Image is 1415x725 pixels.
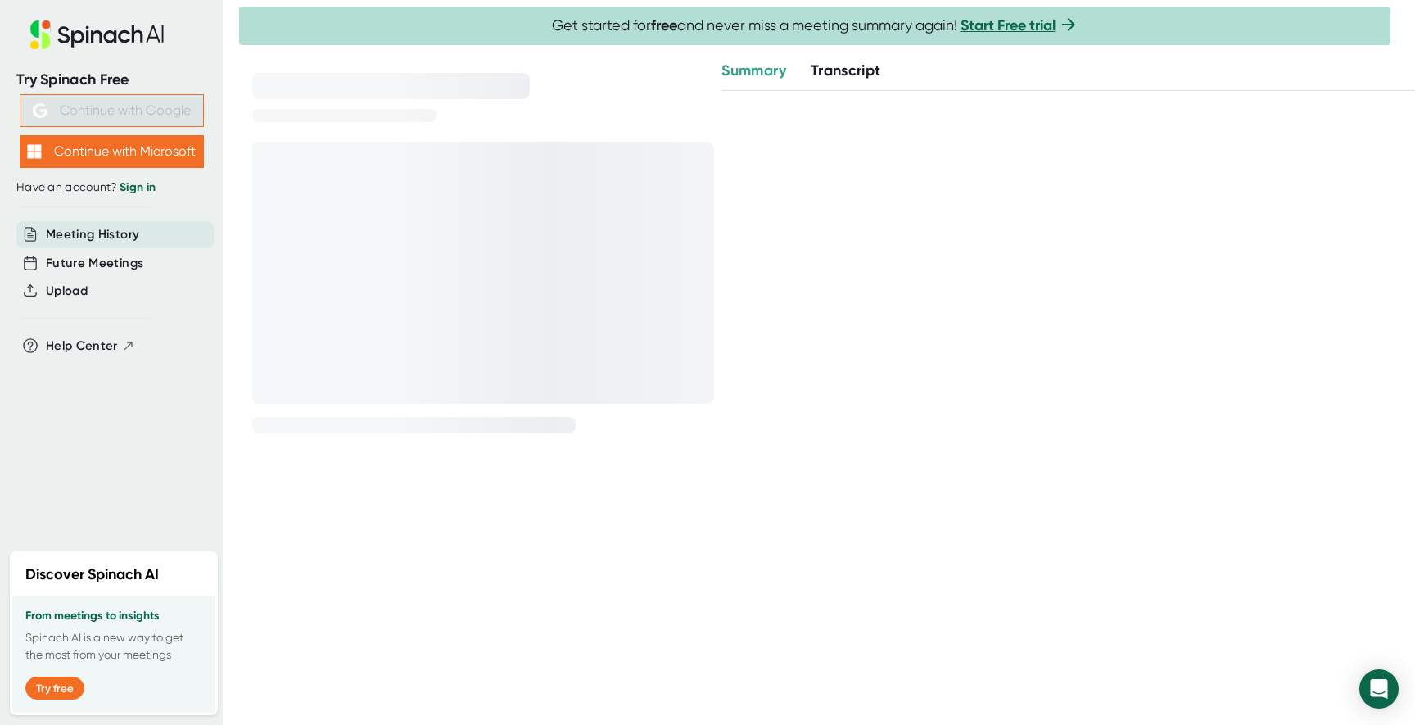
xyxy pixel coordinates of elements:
h3: From meetings to insights [25,609,202,623]
button: Meeting History [46,225,139,244]
span: Help Center [46,337,118,356]
span: Summary [721,61,785,79]
a: Start Free trial [961,16,1056,34]
b: free [651,16,677,34]
button: Continue with Google [20,94,204,127]
a: Sign in [120,180,156,194]
span: Transcript [811,61,881,79]
div: Open Intercom Messenger [1359,669,1399,709]
button: Continue with Microsoft [20,135,204,168]
span: Get started for and never miss a meeting summary again! [552,16,1078,35]
button: Help Center [46,337,135,356]
p: Spinach AI is a new way to get the most from your meetings [25,629,202,664]
div: Try Spinach Free [16,70,206,89]
button: Transcript [811,60,881,82]
img: Aehbyd4JwY73AAAAAElFTkSuQmCC [33,103,47,118]
button: Upload [46,282,88,301]
div: Have an account? [16,180,206,195]
button: Future Meetings [46,254,143,273]
button: Try free [25,677,84,700]
h2: Discover Spinach AI [25,564,159,586]
button: Summary [721,60,785,82]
